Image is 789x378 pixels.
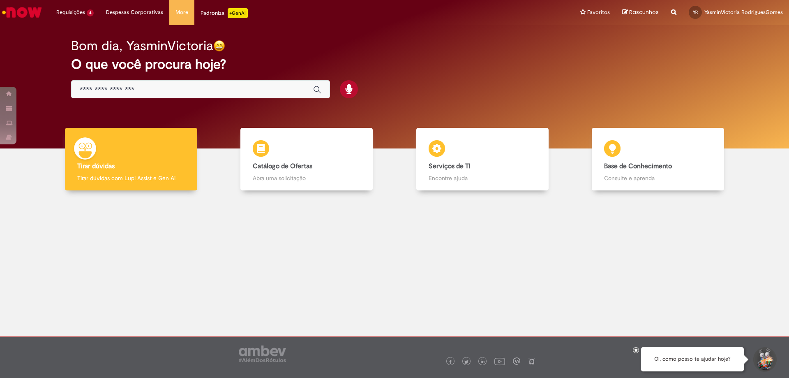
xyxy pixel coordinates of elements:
span: Rascunhos [629,8,659,16]
a: Catálogo de Ofertas Abra uma solicitação [219,128,395,191]
span: More [175,8,188,16]
img: happy-face.png [213,40,225,52]
div: Padroniza [201,8,248,18]
a: Base de Conhecimento Consulte e aprenda [570,128,746,191]
span: 4 [87,9,94,16]
a: Serviços de TI Encontre ajuda [394,128,570,191]
div: Oi, como posso te ajudar hoje? [641,347,744,371]
b: Catálogo de Ofertas [253,162,312,170]
h2: Bom dia, YasminVictoria [71,39,213,53]
img: logo_footer_linkedin.png [481,359,485,364]
img: ServiceNow [1,4,43,21]
button: Iniciar Conversa de Suporte [752,347,777,372]
span: YasminVictoria RodriguesGomes [704,9,783,16]
img: logo_footer_twitter.png [464,360,468,364]
img: logo_footer_youtube.png [494,356,505,366]
p: +GenAi [228,8,248,18]
a: Tirar dúvidas Tirar dúvidas com Lupi Assist e Gen Ai [43,128,219,191]
span: YR [693,9,698,15]
a: Rascunhos [622,9,659,16]
img: logo_footer_naosei.png [528,357,535,365]
p: Abra uma solicitação [253,174,360,182]
b: Tirar dúvidas [77,162,115,170]
img: logo_footer_ambev_rotulo_gray.png [239,346,286,362]
img: logo_footer_facebook.png [448,360,452,364]
b: Base de Conhecimento [604,162,672,170]
p: Consulte e aprenda [604,174,712,182]
h2: O que você procura hoje? [71,57,718,72]
span: Despesas Corporativas [106,8,163,16]
span: Requisições [56,8,85,16]
p: Tirar dúvidas com Lupi Assist e Gen Ai [77,174,185,182]
p: Encontre ajuda [429,174,536,182]
img: logo_footer_workplace.png [513,357,520,365]
span: Favoritos [587,8,610,16]
b: Serviços de TI [429,162,471,170]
